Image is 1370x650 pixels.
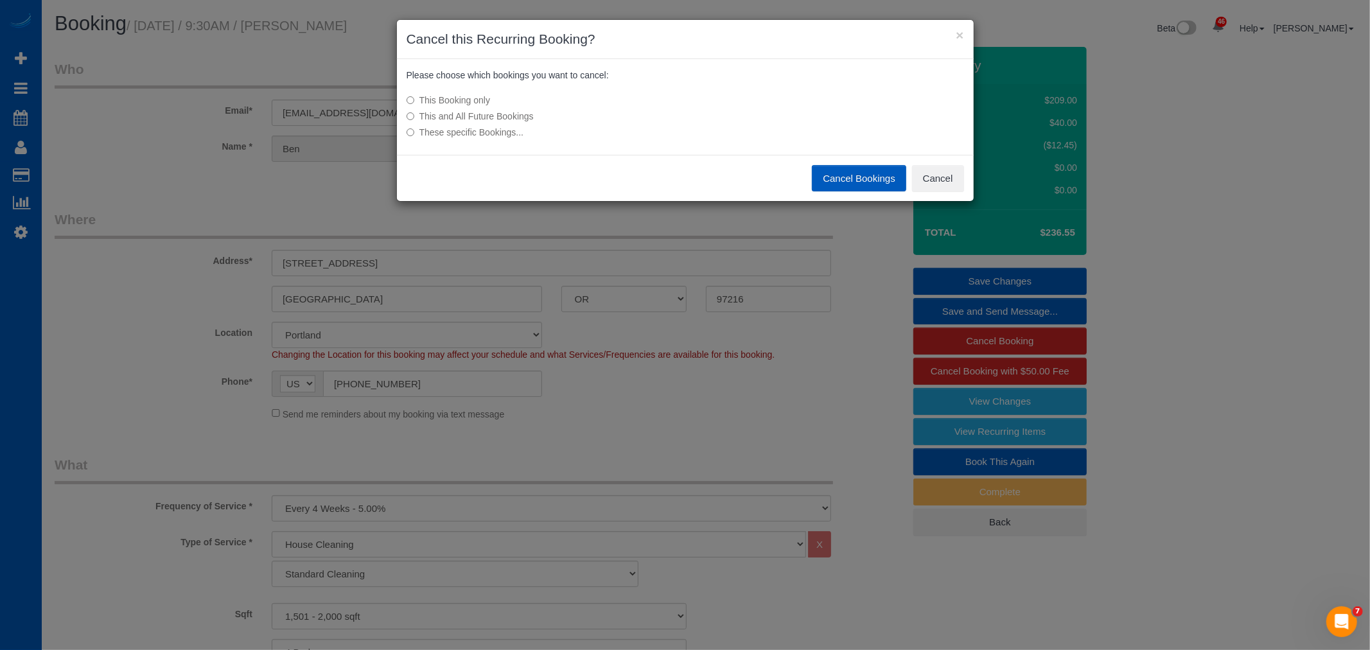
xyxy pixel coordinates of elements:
p: Please choose which bookings you want to cancel: [407,69,964,82]
label: These specific Bookings... [407,126,772,139]
button: Cancel [912,165,964,192]
input: This Booking only [407,96,415,105]
label: This and All Future Bookings [407,110,772,123]
button: × [956,28,963,42]
button: Cancel Bookings [812,165,906,192]
label: This Booking only [407,94,772,107]
input: This and All Future Bookings [407,112,415,121]
h3: Cancel this Recurring Booking? [407,30,964,49]
iframe: Intercom live chat [1326,606,1357,637]
span: 7 [1353,606,1363,617]
input: These specific Bookings... [407,128,415,137]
